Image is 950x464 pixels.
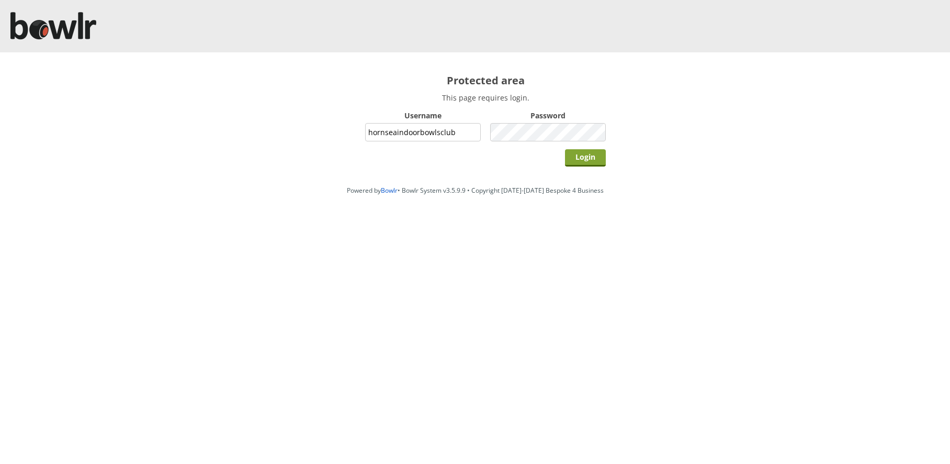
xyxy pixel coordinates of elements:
[565,149,606,167] input: Login
[365,93,606,103] p: This page requires login.
[490,111,606,120] label: Password
[365,73,606,87] h2: Protected area
[365,111,481,120] label: Username
[347,186,604,195] span: Powered by • Bowlr System v3.5.9.9 • Copyright [DATE]-[DATE] Bespoke 4 Business
[381,186,398,195] a: Bowlr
